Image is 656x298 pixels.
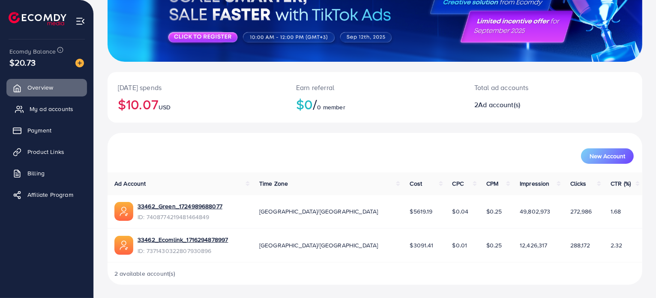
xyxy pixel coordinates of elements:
a: Product Links [6,143,87,160]
img: image [75,59,84,67]
span: [GEOGRAPHIC_DATA]/[GEOGRAPHIC_DATA] [259,241,378,250]
span: 1.68 [611,207,621,216]
span: Billing [27,169,45,178]
a: My ad accounts [6,100,87,117]
span: Impression [520,179,550,188]
h2: 2 [474,101,587,109]
a: Overview [6,79,87,96]
p: [DATE] spends [118,82,276,93]
button: New Account [581,148,634,164]
span: Ad Account [114,179,146,188]
span: $0.25 [486,207,502,216]
img: ic-ads-acc.e4c84228.svg [114,202,133,221]
span: 2.32 [611,241,623,250]
p: Earn referral [296,82,454,93]
span: Ad account(s) [478,100,520,109]
span: 12,426,317 [520,241,548,250]
span: Affiliate Program [27,190,73,199]
span: 0 member [318,103,345,111]
a: Affiliate Program [6,186,87,203]
a: 33462_Ecomlink_1716294878997 [138,235,228,244]
img: logo [9,12,66,25]
span: Cost [410,179,422,188]
span: ID: 7371430322807930896 [138,247,228,255]
span: ID: 7408774219481464849 [138,213,222,221]
span: 49,802,973 [520,207,551,216]
span: $0.01 [452,241,467,250]
a: 33462_Green_1724989688077 [138,202,222,211]
span: Payment [27,126,51,135]
iframe: Chat [620,259,650,292]
a: Payment [6,122,87,139]
span: Ecomdy Balance [9,47,56,56]
span: My ad accounts [30,105,73,113]
span: Clicks [570,179,587,188]
span: Time Zone [259,179,288,188]
span: $5619.19 [410,207,432,216]
span: Overview [27,83,53,92]
span: 2 available account(s) [114,269,176,278]
span: $0.04 [452,207,469,216]
a: Billing [6,165,87,182]
span: New Account [590,153,625,159]
img: menu [75,16,85,26]
h2: $0 [296,96,454,112]
p: Total ad accounts [474,82,587,93]
span: Product Links [27,147,64,156]
span: CPC [452,179,464,188]
span: $3091.41 [410,241,433,250]
span: USD [159,103,171,111]
span: 288,172 [570,241,590,250]
span: CPM [486,179,498,188]
span: / [313,94,317,114]
h2: $10.07 [118,96,276,112]
span: [GEOGRAPHIC_DATA]/[GEOGRAPHIC_DATA] [259,207,378,216]
span: CTR (%) [611,179,631,188]
span: $20.73 [9,56,36,69]
span: 272,986 [570,207,592,216]
span: $0.25 [486,241,502,250]
img: ic-ads-acc.e4c84228.svg [114,236,133,255]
